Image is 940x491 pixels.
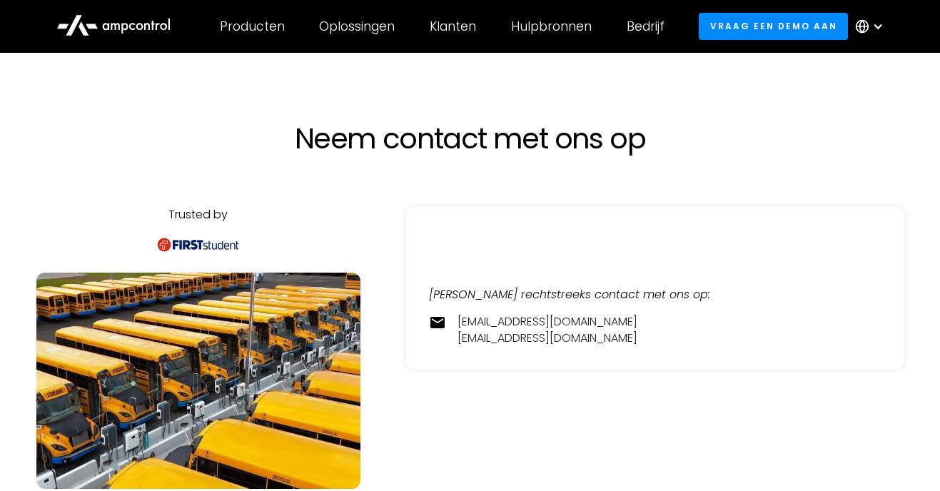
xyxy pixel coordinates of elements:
[458,314,637,330] a: [EMAIL_ADDRESS][DOMAIN_NAME]
[430,19,476,34] div: Klanten
[429,287,881,303] div: [PERSON_NAME] rechtstreeks contact met ons op:
[458,330,637,346] a: [EMAIL_ADDRESS][DOMAIN_NAME]
[627,19,664,34] div: Bedrijf
[156,121,784,156] h1: Neem contact met ons op
[319,19,395,34] div: Oplossingen
[511,19,592,34] div: Hulpbronnen
[220,19,285,34] div: Producten
[699,13,848,39] a: Vraag een demo aan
